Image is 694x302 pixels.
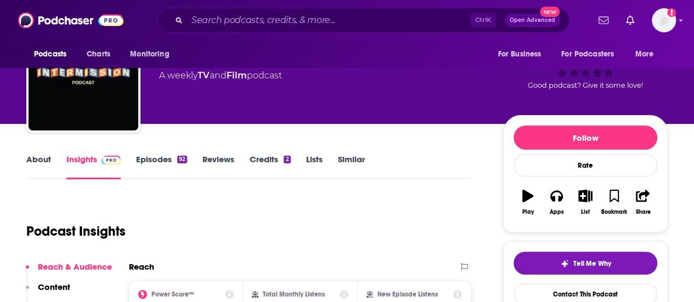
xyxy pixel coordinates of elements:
img: User Profile [652,8,676,32]
span: More [635,47,654,62]
button: open menu [490,44,555,65]
span: Podcasts [34,47,66,62]
svg: Add a profile image [667,8,676,17]
a: Show notifications dropdown [622,11,639,30]
h2: Power Score™ [151,290,194,298]
span: For Podcasters [561,47,614,62]
span: and [210,70,227,81]
a: Reviews [202,154,234,179]
div: A weekly podcast [159,69,282,82]
button: Follow [514,126,657,150]
p: Content [38,282,70,292]
img: Podchaser Pro [101,156,121,164]
img: tell me why sparkle [560,259,569,268]
button: open menu [554,44,630,65]
button: Bookmark [600,183,628,222]
button: Play [514,183,542,222]
a: Credits2 [250,154,290,179]
h2: New Episode Listens [377,290,438,298]
button: open menu [26,44,81,65]
a: Episodes92 [136,154,187,179]
span: Logged in as RebRoz5 [652,8,676,32]
span: Open Advanced [510,18,555,23]
h2: Total Monthly Listens [263,290,325,298]
button: Content [26,282,70,302]
a: Film [227,70,247,81]
div: Search podcasts, credits, & more... [157,8,569,33]
div: List [581,209,590,215]
a: Similar [338,154,365,179]
div: Rate [514,154,657,176]
button: Show profile menu [652,8,676,32]
img: Podchaser - Follow, Share and Rate Podcasts [18,10,123,31]
input: Search podcasts, credits, & more... [187,12,470,29]
span: Ctrl K [470,13,496,27]
a: TV [198,70,210,81]
button: List [571,183,600,222]
div: Apps [550,209,564,215]
button: Reach & Audience [26,261,112,282]
a: InsightsPodchaser Pro [66,154,121,179]
a: Show notifications dropdown [594,11,613,30]
h2: Reach [129,261,154,272]
span: Good podcast? Give it some love! [528,81,643,89]
h1: Podcast Insights [26,223,126,240]
div: 92 [177,156,187,163]
button: Open AdvancedNew [505,14,560,27]
span: Charts [87,47,110,62]
img: Intermission [29,21,138,130]
p: Reach & Audience [38,261,112,272]
a: About [26,154,51,179]
a: Lists [306,154,323,179]
a: Charts [80,44,117,65]
button: open menu [122,44,183,65]
button: Share [629,183,657,222]
span: Monitoring [130,47,169,62]
button: open menu [628,44,668,65]
span: For Business [498,47,541,62]
div: Play [522,209,534,215]
button: Apps [542,183,571,222]
span: New [540,7,560,17]
div: Share [635,209,650,215]
div: Bookmark [601,209,627,215]
span: Tell Me Why [573,259,611,268]
div: 2 [284,156,290,163]
button: tell me why sparkleTell Me Why [514,252,657,275]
